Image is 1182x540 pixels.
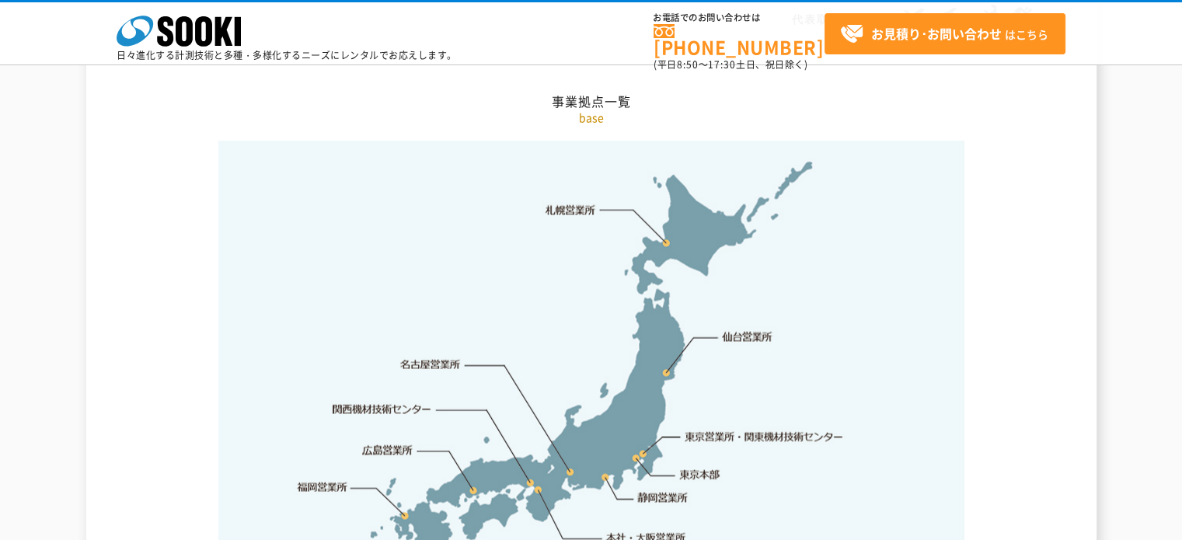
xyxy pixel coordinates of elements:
a: 関西機材技術センター [333,402,431,417]
a: 札幌営業所 [546,202,596,218]
a: 東京営業所・関東機材技術センター [685,429,845,444]
span: (平日 ～ 土日、祝日除く) [654,57,807,71]
a: 名古屋営業所 [400,357,461,373]
span: お電話でのお問い合わせは [654,13,825,23]
a: 福岡営業所 [297,479,347,495]
p: 日々進化する計測技術と多種・多様化するニーズにレンタルでお応えします。 [117,51,457,60]
span: 17:30 [708,57,736,71]
strong: お見積り･お問い合わせ [871,24,1002,43]
a: 仙台営業所 [722,329,772,345]
a: [PHONE_NUMBER] [654,24,825,56]
span: はこちら [840,23,1048,46]
p: base [137,110,1046,126]
a: 広島営業所 [363,442,413,458]
a: 東京本部 [680,468,720,483]
a: お見積り･お問い合わせはこちら [825,13,1065,54]
a: 静岡営業所 [637,490,688,506]
span: 8:50 [677,57,699,71]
